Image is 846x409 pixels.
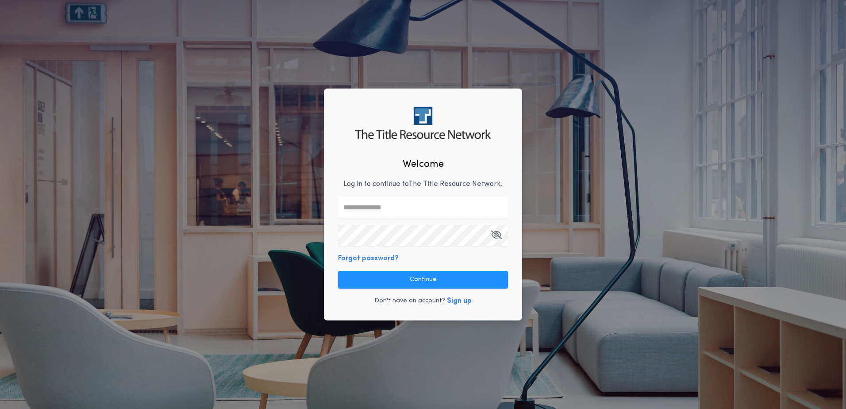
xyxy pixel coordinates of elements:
[403,157,444,172] h2: Welcome
[355,107,491,139] img: logo
[338,253,399,264] button: Forgot password?
[343,179,503,189] p: Log in to continue to The Title Resource Network .
[374,297,445,305] p: Don't have an account?
[447,296,472,306] button: Sign up
[338,271,508,289] button: Continue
